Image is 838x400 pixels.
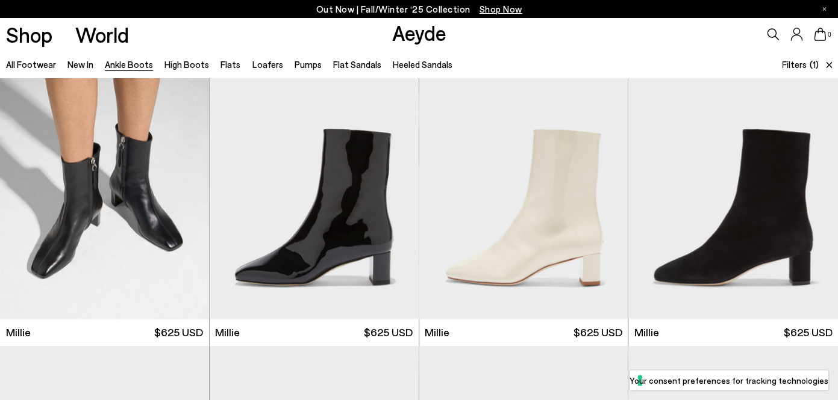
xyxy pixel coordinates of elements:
span: Millie [634,325,659,340]
a: Flat Sandals [333,59,381,70]
span: $625 USD [364,325,413,340]
a: Millie $625 USD [628,319,838,346]
span: Filters [782,59,807,70]
a: All Footwear [6,59,56,70]
img: Millie Suede Ankle Boots [628,57,838,319]
button: Your consent preferences for tracking technologies [630,370,828,390]
p: Out Now | Fall/Winter ‘25 Collection [316,2,522,17]
span: Navigate to /collections/new-in [480,4,522,14]
a: World [75,24,129,45]
label: Your consent preferences for tracking technologies [630,374,828,387]
a: Millie $625 USD [419,319,628,346]
a: Next slide Previous slide [419,57,628,319]
span: Millie [215,325,240,340]
span: Millie [425,325,449,340]
a: High Boots [164,59,209,70]
span: $625 USD [574,325,622,340]
span: 0 [826,31,832,38]
span: $625 USD [783,325,832,340]
img: Millie Patent Ankle Boots [210,57,419,319]
a: Next slide Previous slide [210,57,419,319]
a: Shop [6,24,52,45]
div: 1 / 6 [210,57,419,319]
span: $625 USD [154,325,203,340]
a: Loafers [252,59,283,70]
a: Ankle Boots [105,59,153,70]
a: New In [67,59,93,70]
div: 1 / 6 [419,57,628,319]
a: Pumps [295,59,322,70]
a: Millie $625 USD [210,319,419,346]
img: Millie Patent Ankle Boots [419,57,628,319]
a: Flats [220,59,240,70]
a: Aeyde [392,20,446,45]
span: (1) [809,58,818,72]
span: Millie [6,325,31,340]
a: 0 [814,28,826,41]
a: Heeled Sandals [393,59,452,70]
